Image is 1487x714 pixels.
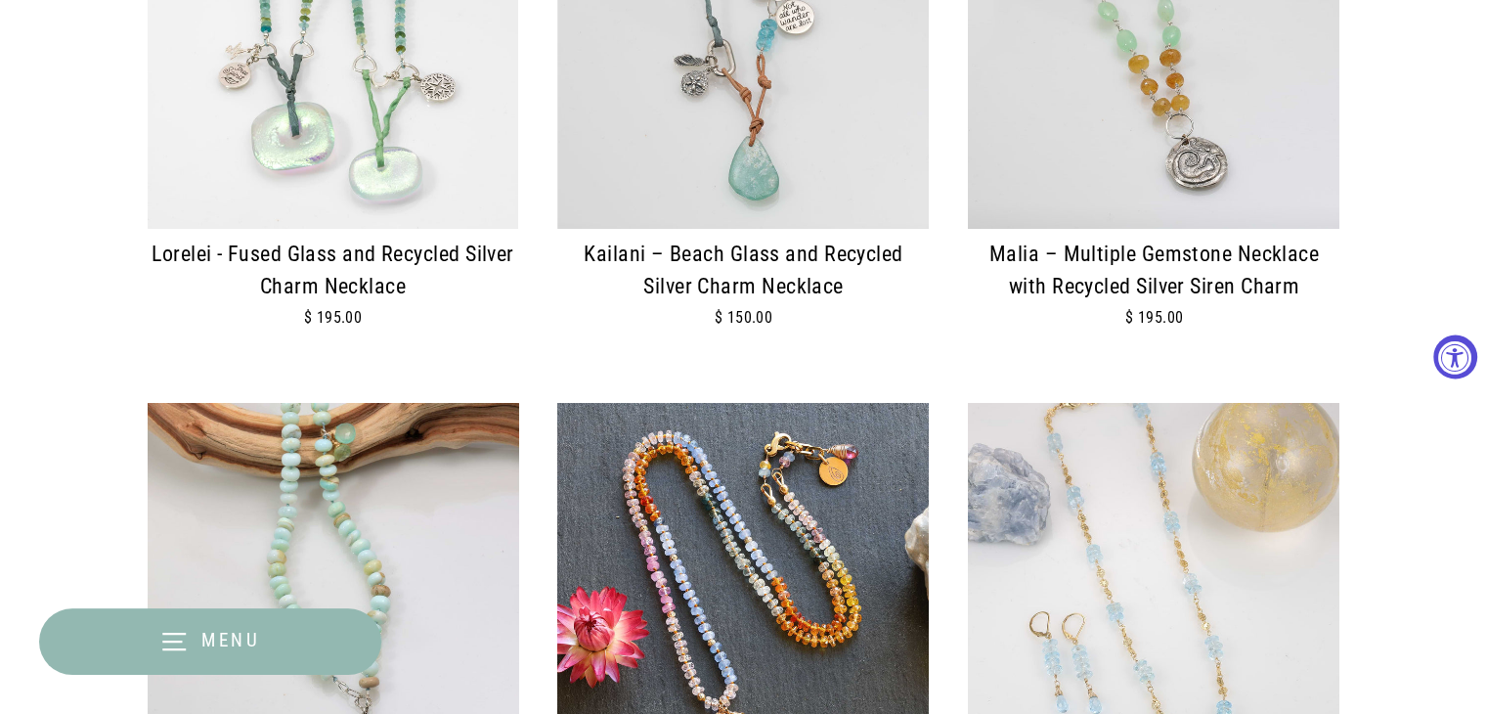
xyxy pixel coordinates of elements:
div: Malia – Multiple Gemstone Necklace with Recycled Silver Siren Charm [968,239,1339,303]
span: Menu [201,629,261,651]
span: $ 150.00 [715,308,773,327]
button: Accessibility Widget, click to open [1433,335,1477,379]
span: $ 195.00 [304,308,363,327]
button: Menu [39,608,381,675]
span: $ 195.00 [1125,308,1184,327]
div: Kailani – Beach Glass and Recycled Silver Charm Necklace [557,239,929,303]
div: Lorelei - Fused Glass and Recycled Silver Charm Necklace [148,239,519,303]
